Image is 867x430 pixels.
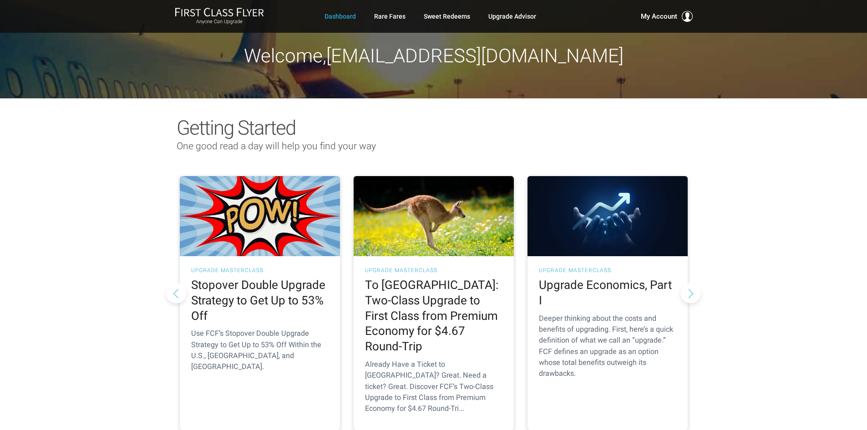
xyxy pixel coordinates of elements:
[175,7,264,25] a: First Class FlyerAnyone Can Upgrade
[539,278,676,309] h2: Upgrade Economics, Part I
[177,141,376,152] span: One good read a day will help you find your way
[527,176,688,430] a: UPGRADE MASTERCLASS Upgrade Economics, Part I Deeper thinking about the costs and benefits of upg...
[680,283,701,303] button: Next slide
[365,278,502,354] h2: To [GEOGRAPHIC_DATA]: Two-Class Upgrade to First Class from Premium Economy for $4.67 Round-Trip
[244,45,624,67] span: Welcome, [EMAIL_ADDRESS][DOMAIN_NAME]
[324,8,356,25] a: Dashboard
[166,283,187,303] button: Previous slide
[488,8,536,25] a: Upgrade Advisor
[191,328,329,372] p: Use FCF’s Stopover Double Upgrade Strategy to Get Up to 53% Off Within the U.S., [GEOGRAPHIC_DATA...
[191,268,329,273] h3: UPGRADE MASTERCLASS
[641,11,693,22] button: My Account
[177,116,295,140] span: Getting Started
[191,278,329,324] h2: Stopover Double Upgrade Strategy to Get Up to 53% Off
[365,268,502,273] h3: UPGRADE MASTERCLASS
[175,19,264,25] small: Anyone Can Upgrade
[374,8,406,25] a: Rare Fares
[641,11,677,22] span: My Account
[365,359,502,414] p: Already Have a Ticket to [GEOGRAPHIC_DATA]? Great. Need a ticket? Great. Discover FCF’s Two-Class...
[424,8,470,25] a: Sweet Redeems
[539,268,676,273] h3: UPGRADE MASTERCLASS
[180,176,340,430] a: UPGRADE MASTERCLASS Stopover Double Upgrade Strategy to Get Up to 53% Off Use FCF’s Stopover Doub...
[175,7,264,17] img: First Class Flyer
[354,176,514,430] a: UPGRADE MASTERCLASS To [GEOGRAPHIC_DATA]: Two-Class Upgrade to First Class from Premium Economy f...
[539,313,676,379] p: Deeper thinking about the costs and benefits of upgrading. First, here’s a quick definition of wh...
